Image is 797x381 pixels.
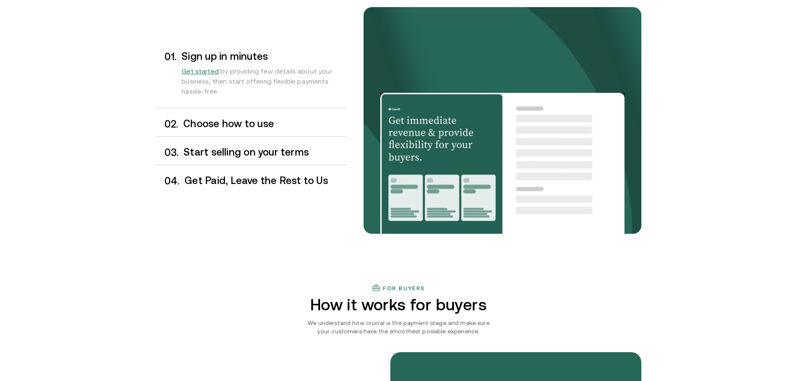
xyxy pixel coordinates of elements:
img: finance [372,284,380,292]
h2: How it works for buyers [277,296,520,314]
div: 0 3 . [156,147,179,158]
div: 0 4 . [156,175,180,187]
h3: Sign up in minutes [182,51,346,62]
div: 0 1 . [156,51,177,105]
h3: Choose how to use [183,118,346,129]
img: bg [364,7,641,234]
h3: Get Paid, Leave the Rest to Us [185,175,346,186]
h3: For buyers [383,285,425,292]
p: We understand how crucial is the payment stage and make sure your customers have the smoothest po... [304,319,494,335]
h3: Start selling on your terms [184,147,346,158]
a: Get started [182,67,220,75]
span: Get started [182,67,219,75]
img: Your payments collected on time. [380,93,625,234]
div: 0 2 . [156,118,179,130]
div: by providing few details about your business, then start offering flexible payments hassle-free. [182,62,346,105]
